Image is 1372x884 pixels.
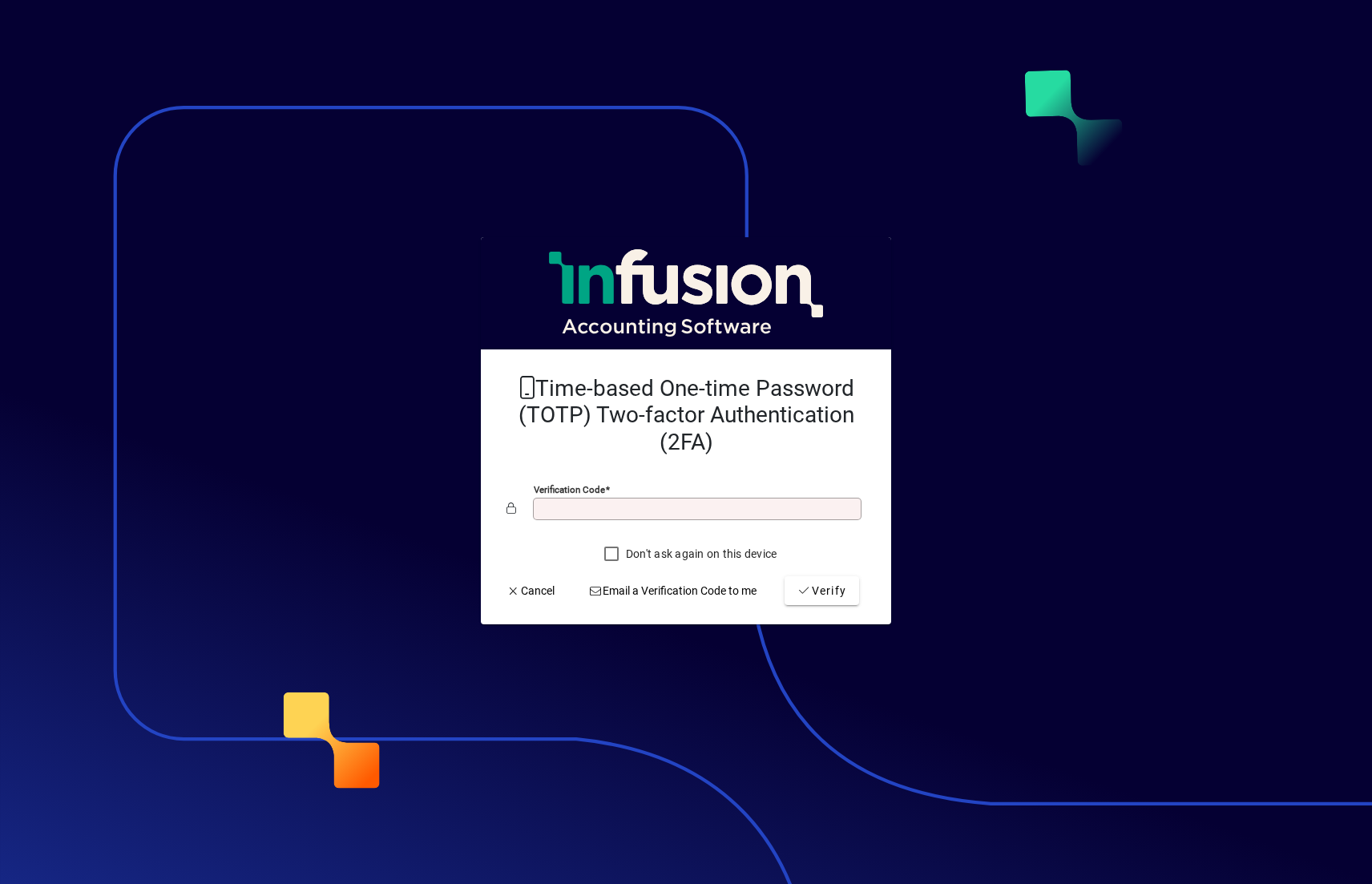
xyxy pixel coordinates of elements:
[534,484,605,495] mat-label: Verification code
[500,576,561,605] button: Cancel
[797,583,846,599] span: Verify
[583,576,764,605] button: Email a Verification Code to me
[589,583,757,599] span: Email a Verification Code to me
[506,375,866,456] h2: Time-based One-time Password (TOTP) Two-factor Authentication (2FA)
[506,583,555,599] span: Cancel
[785,576,859,605] button: Verify
[623,546,777,562] label: Don't ask again on this device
